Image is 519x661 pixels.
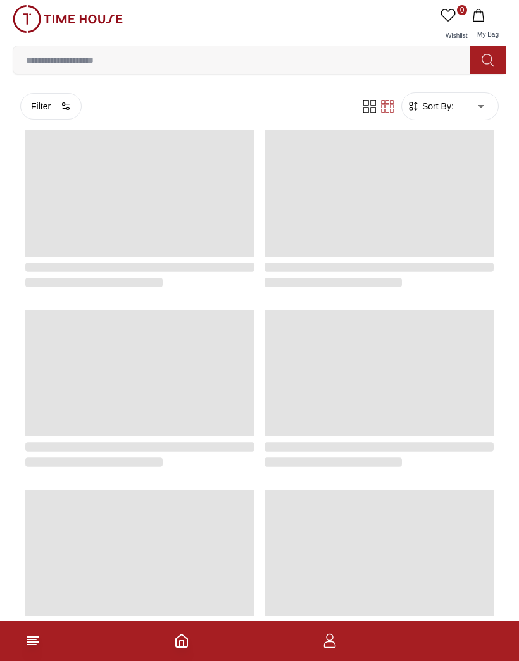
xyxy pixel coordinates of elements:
button: Sort By: [407,100,454,113]
span: My Bag [472,31,504,38]
button: My Bag [470,5,506,46]
a: Home [174,633,189,648]
span: Sort By: [420,100,454,113]
button: Filter [20,93,82,120]
a: 0Wishlist [438,5,470,46]
img: ... [13,5,123,33]
span: 0 [457,5,467,15]
span: Wishlist [441,32,472,39]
